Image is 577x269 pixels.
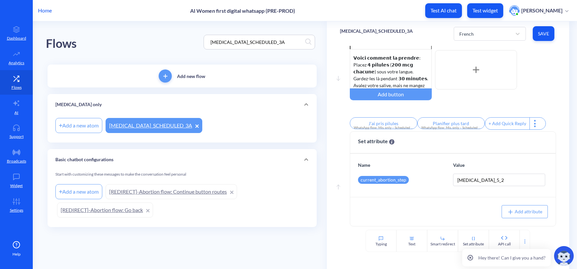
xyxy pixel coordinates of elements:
img: user photo [509,5,520,16]
div: + Add Quick Reply [485,118,529,129]
div: Flows [46,34,77,53]
p: Home [38,7,52,14]
button: Test AI chat [425,3,462,18]
button: add [159,69,172,83]
input: none [453,174,545,186]
span: Set attribute [358,137,394,145]
div: Add button [350,88,432,100]
button: Test widget [467,3,503,18]
p: AI [14,110,18,116]
span: Add attribute [507,209,542,214]
p: Flows [11,85,22,90]
img: copilot-icon.svg [554,246,574,266]
div: Text [408,241,415,247]
p: Analytics [9,60,24,66]
div: WhatsApp flow: Mis. only – Scheduled Notification 3B [354,125,413,130]
div: Basic chatbot configurations [48,149,317,170]
div: API call [498,241,511,247]
div: Smart redirect [430,241,455,247]
button: Save [533,26,554,41]
p: [MEDICAL_DATA] only [55,101,102,108]
p: Test AI chat [430,7,457,14]
p: Test widget [472,7,498,14]
input: Reply title [350,117,417,129]
p: Name [358,162,450,168]
p: Settings [10,207,23,213]
a: [REDIRECT]-Abortion flow: Go back [57,202,153,218]
p: Basic chatbot configurations [55,156,113,163]
p: Hey there! Can I give you a hand? [478,254,546,261]
div: Add a new atom [55,118,102,133]
input: Search [207,38,305,46]
p: Dashboard [7,35,26,41]
p: AI Women first digital whatsapp (PRE-PROD) [190,8,295,14]
span: Save [538,30,549,37]
p: Add new flow [177,73,205,80]
div: Add a new atom [55,184,102,199]
div: Set attribute [463,241,484,247]
p: Broadcasts [7,158,26,164]
div: [MEDICAL_DATA] only [48,94,317,115]
button: user photo[PERSON_NAME] [506,5,572,16]
div: Typing [375,241,387,247]
input: Reply title [417,117,485,129]
a: [MEDICAL_DATA]_SCHEDULED_3A [106,118,202,133]
p: [MEDICAL_DATA]_SCHEDULED_3A [340,28,413,34]
p: Support [10,134,24,140]
div: French [459,30,474,37]
div: Start with customizing these messages to make the conversation feel personal [55,171,309,183]
a: [REDIRECT]-Abortion flow: Continue button routes [106,184,237,199]
div: current_abortion_step [358,176,409,184]
span: Help [12,251,21,257]
div: ⚠️ Cette étape est importante, assurez-vous de prendre cette troisième dose, même si vous avez dé... [350,49,432,88]
p: Value [453,162,545,168]
div: WhatsApp flow: Mis. only – Scheduled Notification 3С [421,125,481,130]
p: Widget [10,183,23,189]
p: [PERSON_NAME] [521,7,563,14]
